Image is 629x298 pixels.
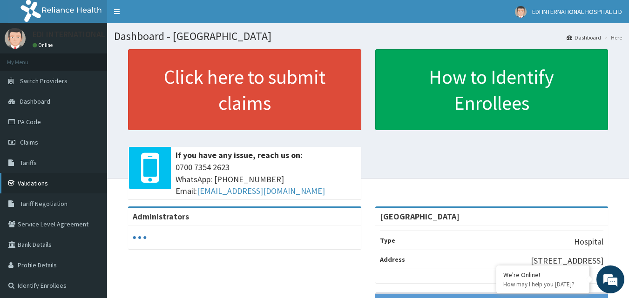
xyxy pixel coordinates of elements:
a: How to Identify Enrollees [375,49,609,130]
a: Click here to submit claims [128,49,361,130]
span: Tariff Negotiation [20,199,68,208]
a: Dashboard [567,33,601,41]
b: Administrators [133,211,189,222]
div: We're Online! [503,271,582,279]
img: User Image [515,6,527,18]
b: Type [380,236,395,245]
img: User Image [5,28,26,49]
svg: audio-loading [133,231,147,245]
b: Address [380,255,405,264]
span: 0700 7354 2623 WhatsApp: [PHONE_NUMBER] Email: [176,161,357,197]
li: Here [602,33,622,41]
a: Online [33,42,55,48]
p: How may I help you today? [503,280,582,288]
span: Switch Providers [20,77,68,85]
span: Claims [20,138,38,146]
p: [STREET_ADDRESS] [531,255,603,267]
span: Tariffs [20,159,37,167]
span: Dashboard [20,97,50,106]
span: EDI INTERNATIONAL HOSPITAL LTD [532,7,622,16]
strong: [GEOGRAPHIC_DATA] [380,211,460,222]
h1: Dashboard - [GEOGRAPHIC_DATA] [114,30,622,42]
b: If you have any issue, reach us on: [176,150,303,160]
p: Hospital [574,236,603,248]
a: [EMAIL_ADDRESS][DOMAIN_NAME] [197,185,325,196]
p: EDI INTERNATIONAL HOSPITAL LTD [33,30,159,39]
